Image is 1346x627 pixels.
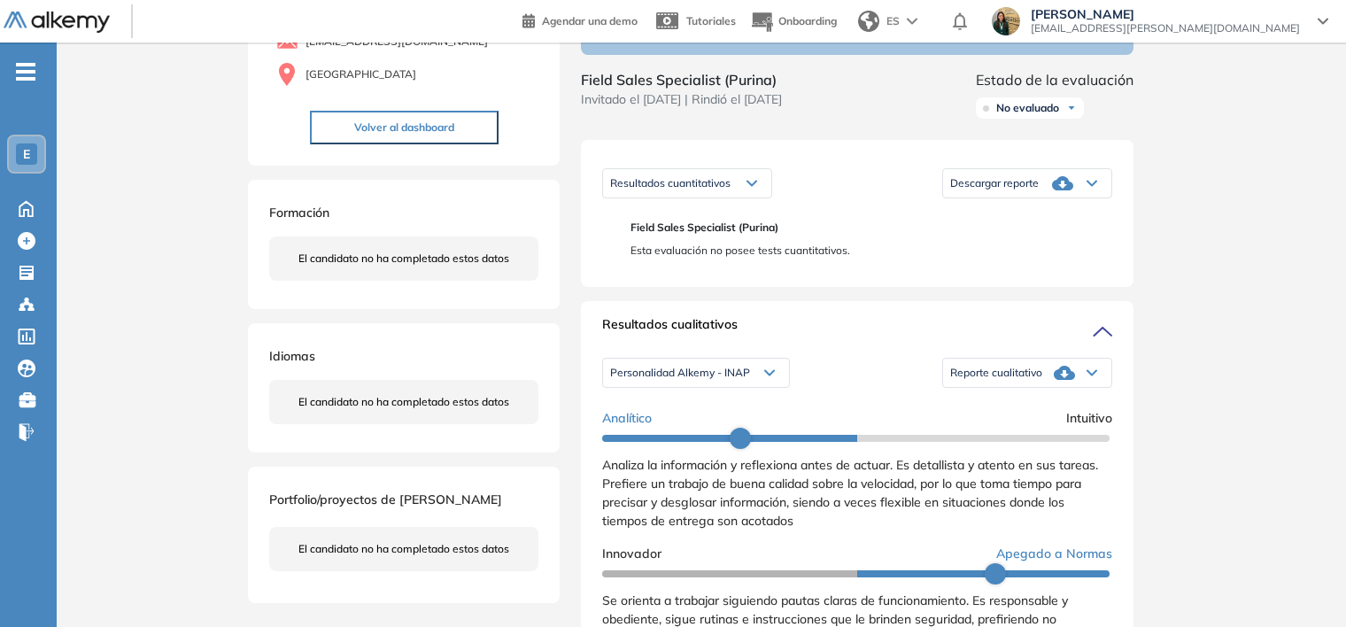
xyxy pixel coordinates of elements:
[16,70,35,74] i: -
[610,366,750,380] span: Personalidad Alkemy - INAP
[602,545,661,563] span: Innovador
[1066,409,1112,428] span: Intuitivo
[602,315,738,344] span: Resultados cualitativos
[630,220,1098,236] span: Field Sales Specialist (Purina)
[907,18,917,25] img: arrow
[298,394,509,410] span: El candidato no ha completado estos datos
[886,13,900,29] span: ES
[602,409,652,428] span: Analítico
[950,366,1042,380] span: Reporte cualitativo
[630,243,1098,259] span: Esta evaluación no posee tests cuantitativos.
[996,545,1112,563] span: Apegado a Normas
[306,66,416,82] span: [GEOGRAPHIC_DATA]
[269,205,329,221] span: Formación
[581,69,782,90] span: Field Sales Specialist (Purina)
[269,492,502,507] span: Portfolio/proyectos de [PERSON_NAME]
[269,348,315,364] span: Idiomas
[602,457,1098,529] span: Analiza la información y reflexiona antes de actuar. Es detallista y atento en sus tareas. Prefie...
[4,12,110,34] img: Logo
[581,90,782,109] span: Invitado el [DATE] | Rindió el [DATE]
[610,176,731,190] span: Resultados cuantitativos
[1031,7,1300,21] span: [PERSON_NAME]
[858,11,879,32] img: world
[1066,103,1077,113] img: Ícono de flecha
[310,111,499,144] button: Volver al dashboard
[686,14,736,27] span: Tutoriales
[950,176,1039,190] span: Descargar reporte
[1031,21,1300,35] span: [EMAIL_ADDRESS][PERSON_NAME][DOMAIN_NAME]
[750,3,837,41] button: Onboarding
[298,541,509,557] span: El candidato no ha completado estos datos
[778,14,837,27] span: Onboarding
[996,101,1059,115] span: No evaluado
[522,9,638,30] a: Agendar una demo
[298,251,509,267] span: El candidato no ha completado estos datos
[23,147,30,161] span: E
[1257,542,1346,627] iframe: Chat Widget
[542,14,638,27] span: Agendar una demo
[976,69,1133,90] span: Estado de la evaluación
